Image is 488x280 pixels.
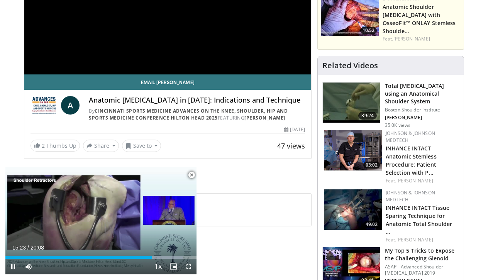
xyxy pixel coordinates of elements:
button: Fullscreen [181,259,197,274]
span: 47 views [277,141,305,150]
div: Feat. [383,35,461,42]
h4: Related Videos [322,61,378,70]
a: [PERSON_NAME] [393,35,430,42]
span: 20:08 [30,245,44,251]
h3: Total [MEDICAL_DATA] using an Anatomical Shoulder System [385,82,459,105]
p: 35.0K views [385,122,410,128]
span: 2 [42,142,45,149]
span: 15:23 [12,245,26,251]
img: 38824_0000_3.png.150x105_q85_crop-smart_upscale.jpg [323,83,380,123]
button: Enable picture-in-picture mode [166,259,181,274]
a: 49:02 [324,189,382,230]
button: Save to [122,140,161,152]
a: Anatomic Shoulder [MEDICAL_DATA] with OsseoFit™ ONLAY Stemless Shoulde… [383,3,456,35]
span: 10:52 [360,27,377,34]
a: Johnson & Johnson MedTech [386,130,435,143]
a: 39:24 Total [MEDICAL_DATA] using an Anatomical Shoulder System Boston Shoulder Institute [PERSON_... [322,82,459,128]
span: / [27,245,29,251]
button: Mute [21,259,36,274]
span: 03:02 [363,162,380,169]
a: 03:02 [324,130,382,170]
span: 49:02 [363,221,380,228]
a: INHANCE INTACT Tissue Sparing Technique for Anatomic Total Shoulder … [386,204,452,236]
a: [PERSON_NAME] [396,236,433,243]
button: Share [83,140,119,152]
a: A [61,96,80,115]
p: ASAP - Advanced Shoulder [MEDICAL_DATA] 2019 [385,264,459,276]
a: [PERSON_NAME] [396,177,433,184]
div: Feat. [386,177,457,184]
div: Feat. [386,236,457,243]
div: [DATE] [284,126,305,133]
span: 39:24 [358,112,377,120]
a: Email [PERSON_NAME] [24,74,311,90]
a: 2 Thumbs Up [30,140,80,152]
a: INHANCE INTACT Anatomic Stemless Procedure: Patient Selection with P… [386,145,437,176]
button: Playback Rate [150,259,166,274]
h3: My Top 5 Tricks to Expose the Challenging Glenoid [385,247,459,262]
a: Johnson & Johnson MedTech [386,189,435,203]
div: Progress Bar [5,256,197,259]
div: By FEATURING [89,108,305,121]
p: [PERSON_NAME] [385,115,459,121]
a: Cincinnati Sports Medicine Advances on the Knee, Shoulder, Hip and Sports Medicine Conference Hil... [89,108,288,121]
img: Cincinnati Sports Medicine Advances on the Knee, Shoulder, Hip and Sports Medicine Conference Hil... [30,96,58,115]
button: Pause [5,259,21,274]
p: Boston Shoulder Institute [385,107,459,113]
button: Close [184,167,199,183]
video-js: Video Player [5,167,197,275]
a: [PERSON_NAME] [244,115,285,121]
h4: Anatomic [MEDICAL_DATA] in [DATE]: Indications and Technique [89,96,305,105]
img: be772085-eebf-4ea1-ae5e-6ff3058a57ae.150x105_q85_crop-smart_upscale.jpg [324,189,382,230]
img: 8c9576da-f4c2-4ad1-9140-eee6262daa56.png.150x105_q85_crop-smart_upscale.png [324,130,382,170]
